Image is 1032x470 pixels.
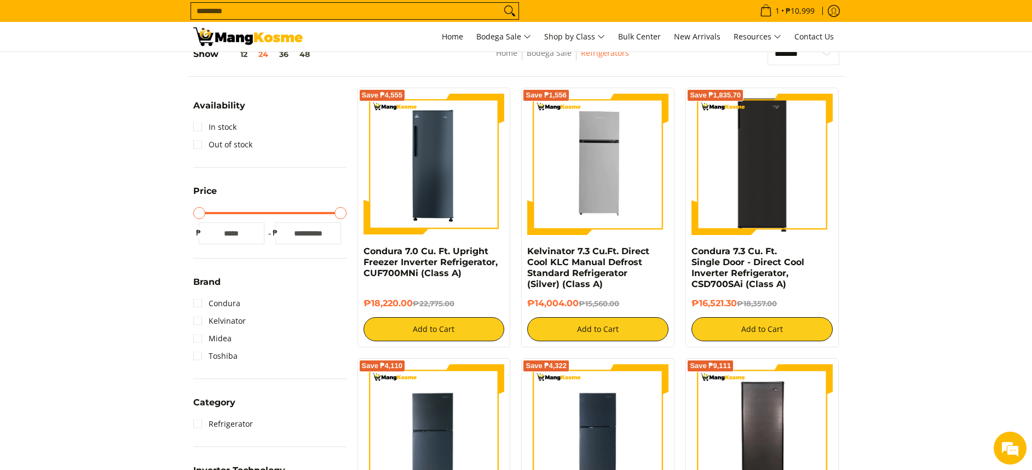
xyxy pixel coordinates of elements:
span: Save ₱4,322 [526,363,567,369]
a: Kelvinator 7.3 Cu.Ft. Direct Cool KLC Manual Defrost Standard Refrigerator (Silver) (Class A) [527,246,649,289]
nav: Breadcrumbs [419,47,706,71]
button: Add to Cart [691,317,833,341]
a: Bodega Sale [471,22,537,51]
a: Bulk Center [613,22,666,51]
button: Add to Cart [527,317,668,341]
button: Search [501,3,518,19]
span: Save ₱1,556 [526,92,567,99]
a: Condura 7.0 Cu. Ft. Upright Freezer Inverter Refrigerator, CUF700MNi (Class A) [364,246,498,278]
a: Resources [728,22,787,51]
a: Refrigerator [193,415,253,433]
span: ₱ [193,227,204,238]
button: 48 [294,50,315,59]
del: ₱15,560.00 [579,299,619,308]
img: Condura 7.3 Cu. Ft. Single Door - Direct Cool Inverter Refrigerator, CSD700SAi (Class A) - 0 [691,94,833,235]
del: ₱18,357.00 [737,299,777,308]
a: New Arrivals [668,22,726,51]
h6: ₱14,004.00 [527,298,668,309]
span: Brand [193,278,221,286]
a: Condura 7.3 Cu. Ft. Single Door - Direct Cool Inverter Refrigerator, CSD700SAi (Class A) [691,246,804,289]
span: Resources [734,30,781,44]
nav: Main Menu [314,22,839,51]
a: Condura [193,295,240,312]
button: 12 [218,50,253,59]
span: • [757,5,818,17]
span: 1 [774,7,781,15]
span: Shop by Class [544,30,605,44]
summary: Open [193,187,217,204]
button: 36 [274,50,294,59]
a: Shop by Class [539,22,610,51]
summary: Open [193,278,221,295]
img: Kelvinator 7.3 Cu.Ft. Direct Cool KLC Manual Defrost Standard Refrigerator (Silver) (Class A) [527,94,668,235]
span: New Arrivals [674,31,720,42]
span: Save ₱4,555 [362,92,403,99]
button: 24 [253,50,274,59]
a: Midea [193,330,232,347]
a: Out of stock [193,136,252,153]
span: Bodega Sale [476,30,531,44]
a: Toshiba [193,347,238,365]
span: Save ₱9,111 [690,363,731,369]
h6: ₱18,220.00 [364,298,505,309]
a: Kelvinator [193,312,246,330]
span: Bulk Center [618,31,661,42]
span: Contact Us [794,31,834,42]
span: Save ₱1,835.70 [690,92,741,99]
a: In stock [193,118,237,136]
del: ₱22,775.00 [413,299,454,308]
img: Bodega Sale Refrigerator l Mang Kosme: Home Appliances Warehouse Sale [193,27,303,46]
span: Availability [193,101,245,110]
span: ₱ [270,227,281,238]
summary: Open [193,101,245,118]
img: Condura 7.0 Cu. Ft. Upright Freezer Inverter Refrigerator, CUF700MNi (Class A) [364,94,505,235]
span: Save ₱4,110 [362,363,403,369]
span: Category [193,398,235,407]
a: Home [496,48,517,58]
h6: ₱16,521.30 [691,298,833,309]
a: Bodega Sale [527,48,572,58]
button: Add to Cart [364,317,505,341]
span: Price [193,187,217,196]
h5: Show [193,49,315,60]
span: Home [442,31,463,42]
a: Refrigerators [581,48,629,58]
span: ₱10,999 [784,7,816,15]
a: Contact Us [789,22,839,51]
a: Home [436,22,469,51]
summary: Open [193,398,235,415]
